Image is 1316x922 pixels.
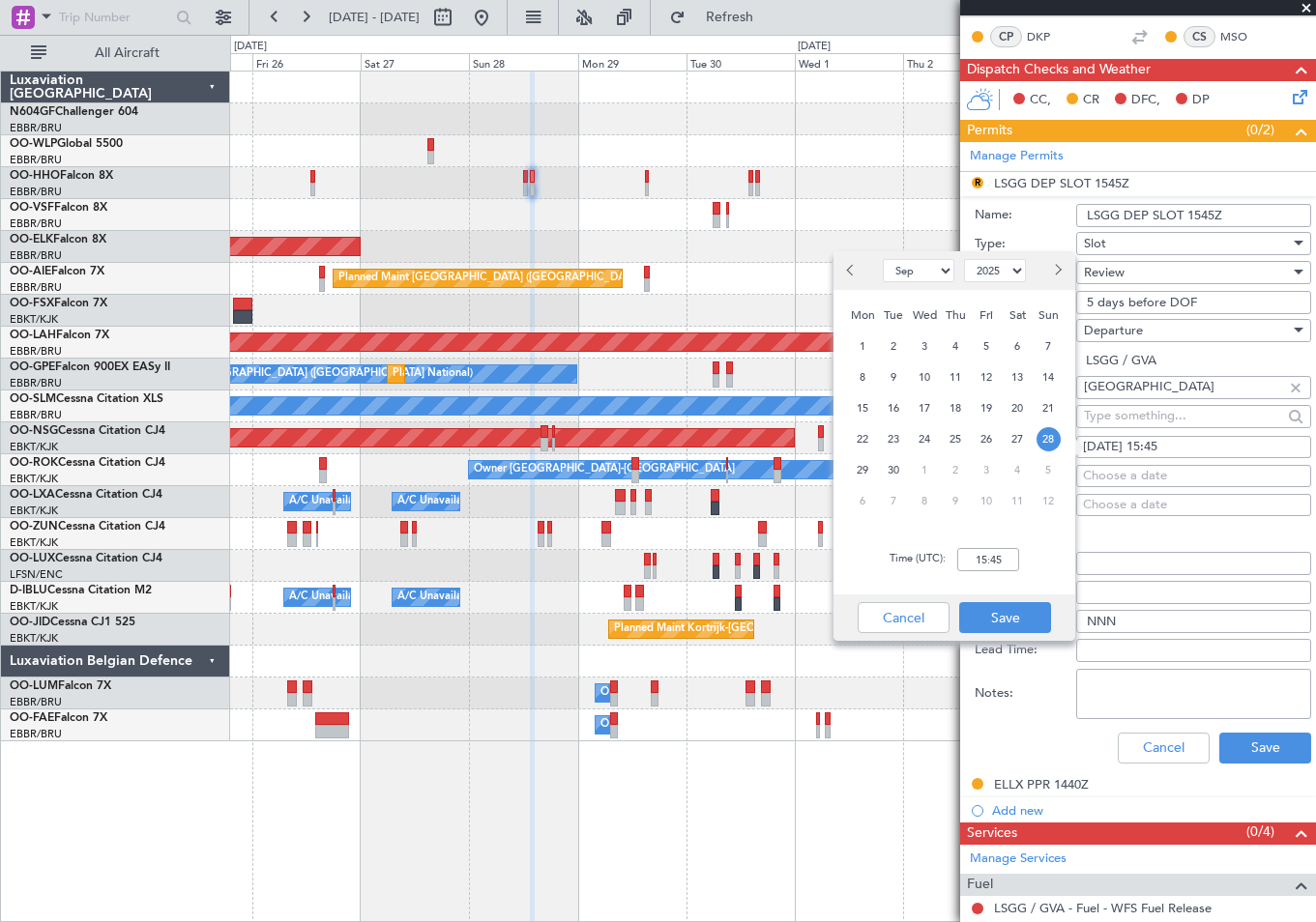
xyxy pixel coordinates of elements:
[10,298,107,309] a: OO-FSXFalcon 7X
[361,53,469,71] div: Sat 27
[940,361,971,392] div: 11-9-2025
[234,39,267,55] div: [DATE]
[957,548,1019,571] input: --:--
[397,583,706,612] div: A/C Unavailable [GEOGRAPHIC_DATA]-[GEOGRAPHIC_DATA]
[10,457,58,469] span: OO-ROK
[990,26,1022,47] div: CP
[1046,255,1067,286] button: Next month
[10,712,54,724] span: OO-FAE
[10,266,51,277] span: OO-AIE
[50,46,204,60] span: All Aircraft
[964,259,1026,282] select: Select year
[1030,91,1051,110] span: CC,
[1246,120,1274,140] span: (0/2)
[329,9,420,26] span: [DATE] - [DATE]
[909,331,940,361] div: 3-9-2025
[944,427,968,451] span: 25
[847,423,878,454] div: 22-9-2025
[1076,610,1311,633] input: NNN
[10,170,60,182] span: OO-HHO
[10,393,56,405] span: OO-SLM
[1084,401,1282,430] input: Type something...
[882,427,906,451] span: 23
[10,553,55,564] span: OO-LUX
[913,365,937,389] span: 10
[1037,365,1061,389] span: 14
[940,392,971,423] div: 18-9-2025
[10,521,165,533] a: OO-ZUNCessna Citation CJ4
[975,641,1076,660] label: Lead Time:
[1033,454,1064,485] div: 5-10-2025
[841,255,863,286] button: Previous month
[10,202,54,214] span: OO-VSF
[10,489,162,501] a: OO-LXACessna Citation CJ4
[1002,331,1033,361] div: 6-9-2025
[10,138,123,150] a: OO-WLPGlobal 5500
[882,396,906,420] span: 16
[600,710,732,739] div: Owner Melsbroek Air Base
[1084,235,1106,252] span: Slot
[798,39,831,55] div: [DATE]
[959,602,1051,633] button: Save
[1033,331,1064,361] div: 7-9-2025
[10,185,62,199] a: EBBR/BRU
[971,331,1002,361] div: 5-9-2025
[967,120,1012,142] span: Permits
[975,489,999,513] span: 10
[10,680,58,692] span: OO-LUM
[975,206,1076,225] label: Name:
[10,631,58,646] a: EBKT/KJK
[397,487,478,516] div: A/C Unavailable
[10,330,56,341] span: OO-LAH
[940,485,971,516] div: 9-10-2025
[1033,392,1064,423] div: 21-9-2025
[944,458,968,482] span: 2
[1131,91,1160,110] span: DFC,
[10,361,170,373] a: OO-GPEFalcon 900EX EASy II
[10,170,113,182] a: OO-HHOFalcon 8X
[1083,91,1099,110] span: CR
[851,458,875,482] span: 29
[1027,28,1070,45] a: DKP
[1006,365,1030,389] span: 13
[883,259,954,282] select: Select month
[967,822,1017,845] span: Services
[338,264,643,293] div: Planned Maint [GEOGRAPHIC_DATA] ([GEOGRAPHIC_DATA])
[1006,396,1030,420] span: 20
[1220,28,1264,45] a: MSO
[1033,485,1064,516] div: 12-10-2025
[878,485,909,516] div: 7-10-2025
[10,680,111,692] a: OO-LUMFalcon 7X
[878,361,909,392] div: 9-9-2025
[1084,264,1125,281] span: Review
[10,408,62,422] a: EBBR/BRU
[10,425,58,437] span: OO-NSG
[10,472,58,486] a: EBKT/KJK
[994,900,1212,916] a: LSGG / GVA - Fuel - WFS Fuel Release
[10,376,62,390] a: EBBR/BRU
[10,425,165,437] a: OO-NSGCessna Citation CJ4
[903,53,1011,71] div: Thu 2
[1006,458,1030,482] span: 4
[1033,300,1064,331] div: Sun
[971,454,1002,485] div: 3-10-2025
[10,216,62,231] a: EBBR/BRU
[1037,458,1061,482] span: 5
[878,454,909,485] div: 30-9-2025
[878,423,909,454] div: 23-9-2025
[1184,26,1215,47] div: CS
[289,487,649,516] div: A/C Unavailable [GEOGRAPHIC_DATA] ([GEOGRAPHIC_DATA] National)
[975,458,999,482] span: 3
[909,361,940,392] div: 10-9-2025
[21,38,210,69] button: All Aircraft
[944,489,968,513] span: 9
[687,53,795,71] div: Tue 30
[1006,427,1030,451] span: 27
[882,489,906,513] span: 7
[10,121,62,135] a: EBBR/BRU
[970,850,1067,869] a: Manage Services
[10,489,55,501] span: OO-LXA
[10,106,138,118] a: N604GFChallenger 604
[10,504,58,518] a: EBKT/KJK
[975,365,999,389] span: 12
